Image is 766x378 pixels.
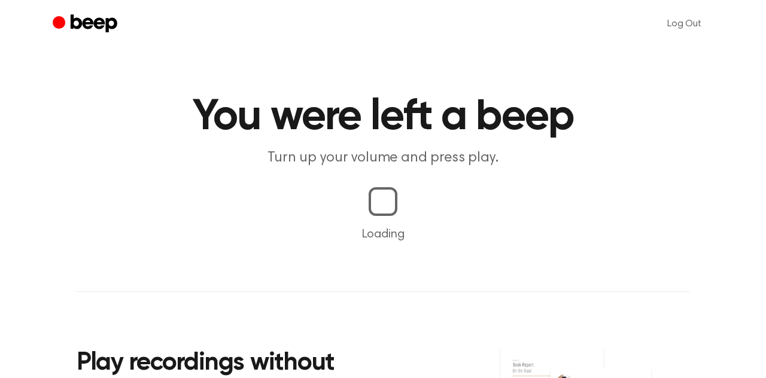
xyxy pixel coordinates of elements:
p: Turn up your volume and press play. [153,148,613,168]
p: Loading [14,225,752,243]
h1: You were left a beep [77,96,689,139]
a: Log Out [655,10,713,38]
a: Beep [53,13,120,36]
